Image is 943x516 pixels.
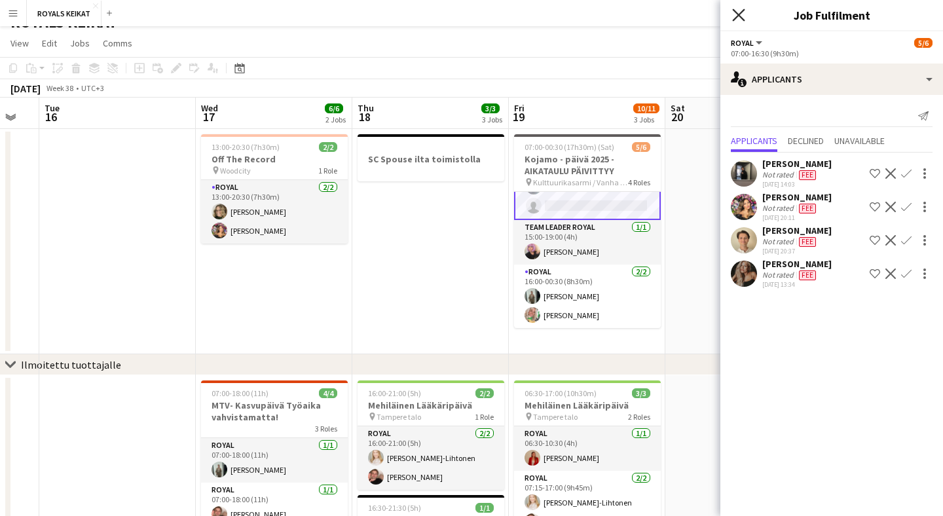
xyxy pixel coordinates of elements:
span: 2/2 [319,142,337,152]
app-job-card: SC Spouse ilta toimistolla [358,134,504,181]
div: Applicants [720,64,943,95]
span: 16:00-21:00 (5h) [368,388,421,398]
div: 3 Jobs [634,115,659,124]
div: [DATE] 14:03 [762,180,832,189]
span: Fee [799,237,816,247]
span: 5/6 [914,38,933,48]
span: 1/1 [475,503,494,513]
span: 5/6 [632,142,650,152]
h3: MTV- Kasvupäivä Työaika vahvistamatta! [201,399,348,423]
a: Edit [37,35,62,52]
div: 07:00-16:30 (9h30m) [731,48,933,58]
div: Crew has different fees then in role [796,270,819,280]
span: Thu [358,102,374,114]
span: Fee [799,204,816,213]
button: ROYALS KEIKAT [27,1,102,26]
span: Comms [103,37,132,49]
h3: Mehiläinen Lääkäripäivä [514,399,661,411]
span: 3/3 [481,103,500,113]
span: 19 [512,109,525,124]
div: Not rated [762,236,796,247]
span: 3/3 [632,388,650,398]
span: Fee [799,170,816,180]
div: [DATE] 20:11 [762,213,832,222]
app-card-role: Royal2/216:00-21:00 (5h)[PERSON_NAME]-Lihtonen[PERSON_NAME] [358,426,504,490]
span: 07:00-18:00 (11h) [212,388,268,398]
span: Kulttuurikasarmi / Vanha Ylioppilastalo [533,177,628,187]
div: Crew has different fees then in role [796,203,819,213]
span: Unavailable [834,136,885,145]
span: 16 [43,109,60,124]
span: Tue [45,102,60,114]
a: Comms [98,35,138,52]
span: Sat [671,102,685,114]
div: Not rated [762,203,796,213]
span: 3 Roles [315,424,337,433]
span: Fee [799,270,816,280]
h3: Mehiläinen Lääkäripäivä [358,399,504,411]
app-card-role: Royal1/107:00-18:00 (11h)[PERSON_NAME] [201,438,348,483]
span: 2/2 [475,388,494,398]
h3: SC Spouse ilta toimistolla [358,153,504,165]
div: [PERSON_NAME] [762,225,832,236]
span: 06:30-17:00 (10h30m) [525,388,597,398]
span: Declined [788,136,824,145]
app-card-role: Royal2/213:00-20:30 (7h30m)[PERSON_NAME][PERSON_NAME] [201,180,348,244]
span: 4/4 [319,388,337,398]
span: View [10,37,29,49]
span: 16:30-21:30 (5h) [368,503,421,513]
h3: Kojamo - päivä 2025 - AIKATAULU PÄIVITTYY [514,153,661,177]
span: Tampere talo [377,412,421,422]
span: 2 Roles [628,412,650,422]
span: 13:00-20:30 (7h30m) [212,142,280,152]
div: [DATE] 13:34 [762,280,832,289]
a: Jobs [65,35,95,52]
div: Crew has different fees then in role [796,170,819,180]
span: 1 Role [318,166,337,175]
div: 2 Jobs [325,115,346,124]
span: Fri [514,102,525,114]
span: 17 [199,109,218,124]
app-card-role: Team Leader Royal1/115:00-19:00 (4h)[PERSON_NAME] [514,220,661,265]
h3: Job Fulfilment [720,7,943,24]
div: [DATE] [10,82,41,95]
div: Not rated [762,270,796,280]
span: Jobs [70,37,90,49]
app-job-card: 13:00-20:30 (7h30m)2/2Off The Record Woodcity1 RoleRoyal2/213:00-20:30 (7h30m)[PERSON_NAME][PERSO... [201,134,348,244]
div: 3 Jobs [482,115,502,124]
app-job-card: 16:00-21:00 (5h)2/2Mehiläinen Lääkäripäivä Tampere talo1 RoleRoyal2/216:00-21:00 (5h)[PERSON_NAME... [358,380,504,490]
span: Edit [42,37,57,49]
span: Royal [731,38,754,48]
span: 1 Role [475,412,494,422]
span: Applicants [731,136,777,145]
div: UTC+3 [81,83,104,93]
span: Wed [201,102,218,114]
span: Tampere talo [533,412,578,422]
span: 10/11 [633,103,659,113]
app-job-card: 07:00-00:30 (17h30m) (Sat)5/6Kojamo - päivä 2025 - AIKATAULU PÄIVITTYY Kulttuurikasarmi / Vanha Y... [514,134,661,328]
button: Royal [731,38,764,48]
app-card-role: Royal1/106:30-10:30 (4h)[PERSON_NAME] [514,426,661,471]
div: Crew has different fees then in role [796,236,819,247]
span: Week 38 [43,83,76,93]
div: [PERSON_NAME] [762,158,832,170]
app-card-role: Royal2/216:00-00:30 (8h30m)[PERSON_NAME][PERSON_NAME] [514,265,661,328]
div: Not rated [762,170,796,180]
h3: Off The Record [201,153,348,165]
span: 20 [669,109,685,124]
span: Woodcity [220,166,251,175]
span: 6/6 [325,103,343,113]
div: [PERSON_NAME] [762,191,832,203]
div: [DATE] 20:37 [762,247,832,255]
span: 07:00-00:30 (17h30m) (Sat) [525,142,614,152]
div: Ilmoitettu tuottajalle [21,358,121,371]
span: 18 [356,109,374,124]
div: [PERSON_NAME] [762,258,832,270]
a: View [5,35,34,52]
span: 4 Roles [628,177,650,187]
